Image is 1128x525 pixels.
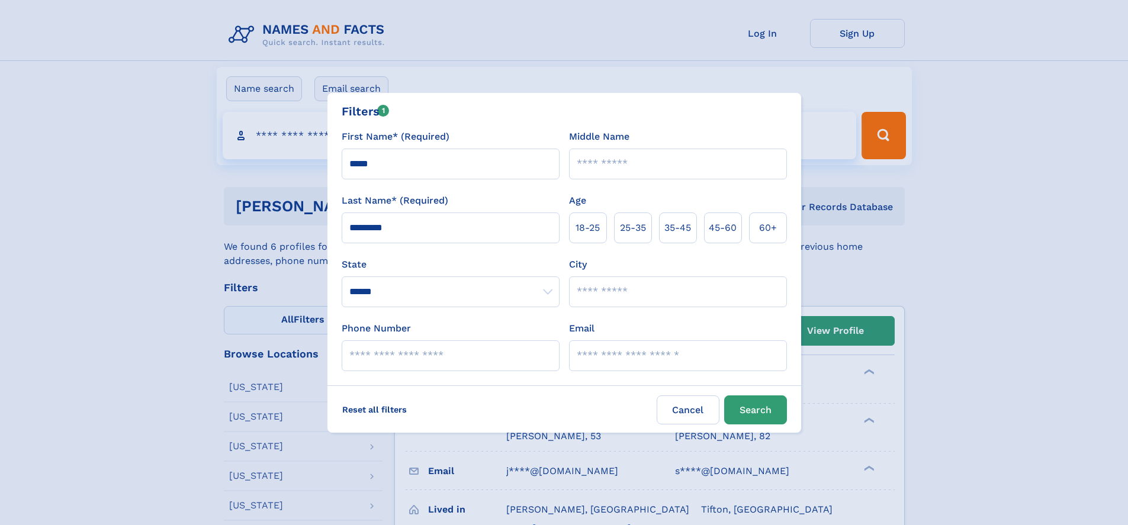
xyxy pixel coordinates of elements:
label: Phone Number [342,321,411,336]
label: Last Name* (Required) [342,194,448,208]
span: 18‑25 [576,221,600,235]
span: 45‑60 [709,221,737,235]
label: Middle Name [569,130,629,144]
button: Search [724,395,787,424]
label: Cancel [657,395,719,424]
label: Age [569,194,586,208]
label: Reset all filters [335,395,414,424]
div: Filters [342,102,390,120]
label: Email [569,321,594,336]
label: City [569,257,587,272]
span: 60+ [759,221,777,235]
span: 25‑35 [620,221,646,235]
label: State [342,257,560,272]
label: First Name* (Required) [342,130,449,144]
span: 35‑45 [664,221,691,235]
